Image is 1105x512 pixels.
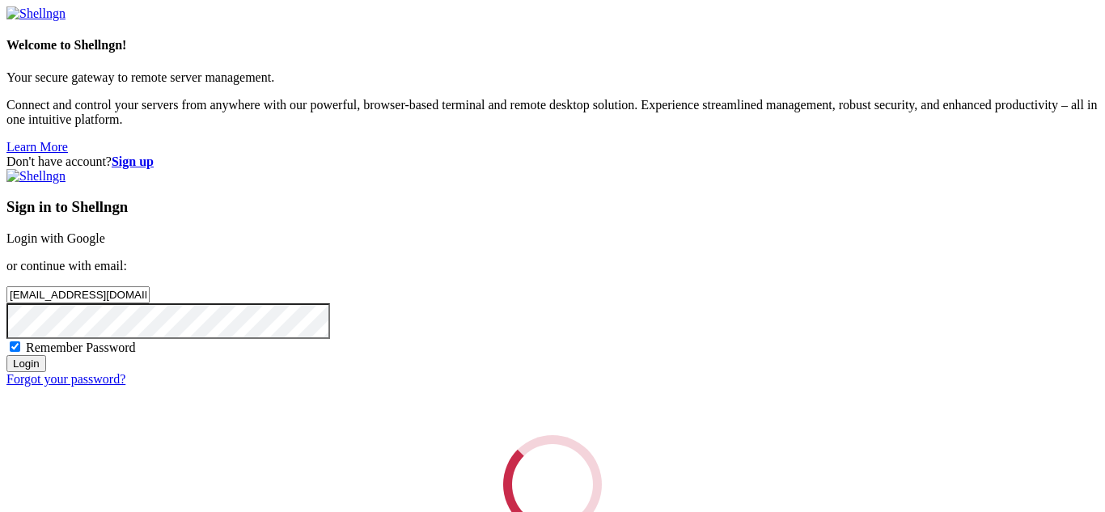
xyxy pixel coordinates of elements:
[6,355,46,372] input: Login
[6,6,66,21] img: Shellngn
[6,259,1099,273] p: or continue with email:
[26,341,136,354] span: Remember Password
[6,38,1099,53] h4: Welcome to Shellngn!
[6,98,1099,127] p: Connect and control your servers from anywhere with our powerful, browser-based terminal and remo...
[6,372,125,386] a: Forgot your password?
[6,169,66,184] img: Shellngn
[112,154,154,168] a: Sign up
[10,341,20,352] input: Remember Password
[6,198,1099,216] h3: Sign in to Shellngn
[6,154,1099,169] div: Don't have account?
[6,140,68,154] a: Learn More
[6,70,1099,85] p: Your secure gateway to remote server management.
[6,231,105,245] a: Login with Google
[6,286,150,303] input: Email address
